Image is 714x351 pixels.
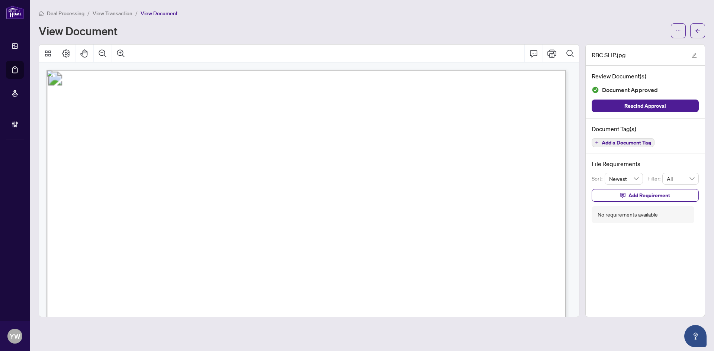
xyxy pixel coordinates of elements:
h4: Review Document(s) [592,72,699,81]
div: No requirements available [598,211,658,219]
button: Add Requirement [592,189,699,202]
span: Document Approved [602,85,658,95]
span: All [667,173,694,184]
li: / [87,9,90,17]
span: Newest [609,173,639,184]
button: Open asap [684,325,707,347]
span: Rescind Approval [624,100,666,112]
span: View Transaction [93,10,132,17]
span: View Document [141,10,178,17]
button: Add a Document Tag [592,138,654,147]
li: / [135,9,138,17]
h1: View Document [39,25,118,37]
span: Add a Document Tag [602,140,651,145]
h4: File Requirements [592,159,699,168]
h4: Document Tag(s) [592,124,699,133]
span: arrow-left [695,28,700,33]
span: edit [692,53,697,58]
img: Document Status [592,86,599,94]
span: ellipsis [676,28,681,33]
span: Deal Processing [47,10,84,17]
span: plus [595,141,599,144]
span: RBC SLIP.jpg [592,51,625,59]
img: logo [6,6,24,19]
span: Add Requirement [628,189,670,201]
button: Rescind Approval [592,100,699,112]
p: Sort: [592,175,605,183]
span: YW [10,331,20,341]
span: home [39,11,44,16]
p: Filter: [647,175,662,183]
